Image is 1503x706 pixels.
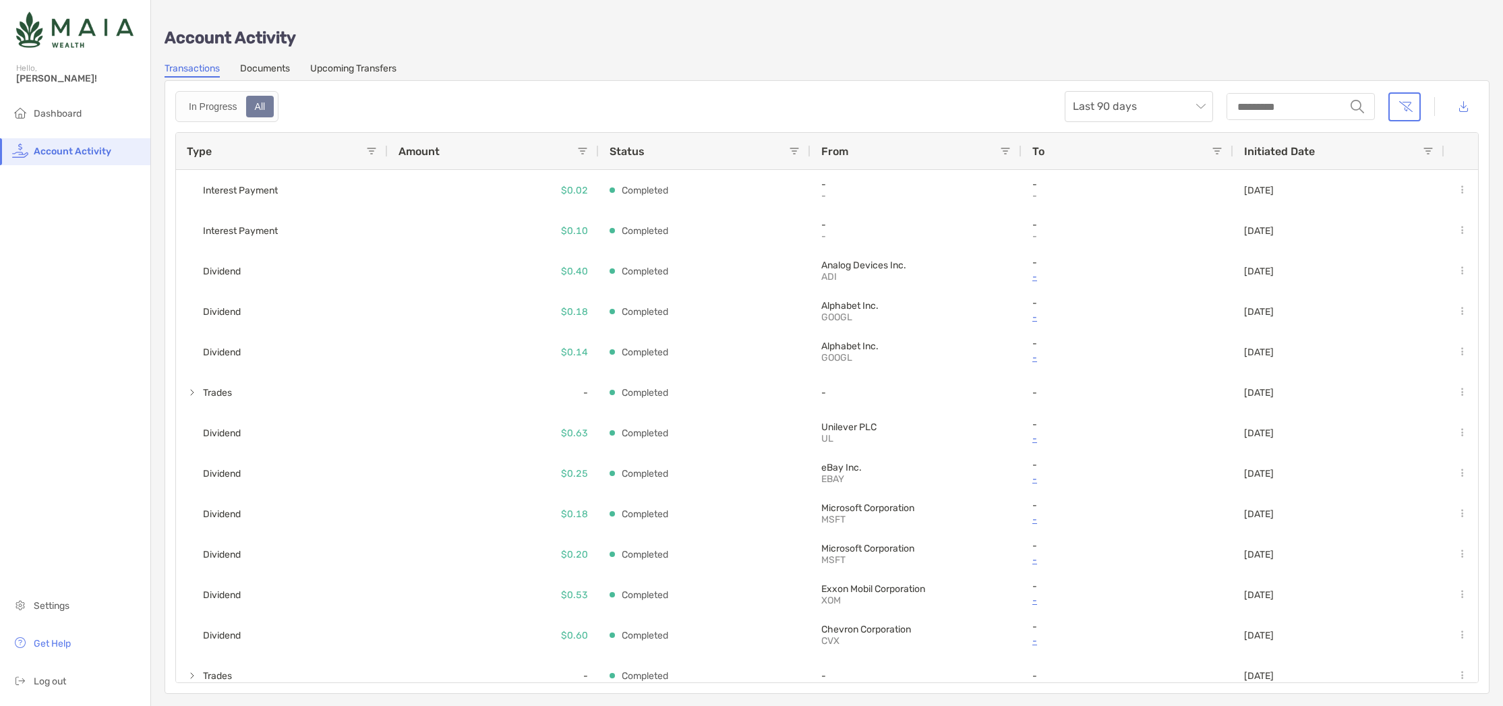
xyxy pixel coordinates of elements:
p: [DATE] [1244,589,1274,601]
p: - [821,219,1011,231]
div: All [247,97,273,116]
img: logout icon [12,672,28,688]
p: - [1032,670,1222,682]
a: - [1032,633,1222,649]
img: Zoe Logo [16,5,134,54]
p: GOOGL [821,312,916,323]
p: [DATE] [1244,266,1274,277]
span: Get Help [34,638,71,649]
p: MSFT [821,514,916,525]
span: Status [610,145,645,158]
a: Transactions [165,63,220,78]
span: Dividend [203,624,241,647]
p: Completed [622,587,668,604]
span: Dividend [203,503,241,525]
a: - [1032,430,1222,447]
span: Amount [399,145,440,158]
p: - [1032,471,1222,488]
p: [DATE] [1244,347,1274,358]
span: Dividend [203,341,241,363]
p: Completed [622,425,668,442]
p: EBAY [821,473,916,485]
p: Microsoft Corporation [821,543,1011,554]
p: - [1032,511,1222,528]
p: - [821,231,916,242]
p: - [821,190,916,202]
p: $0.18 [561,506,588,523]
p: Completed [622,344,668,361]
p: $0.25 [561,465,588,482]
p: - [821,670,1011,682]
img: household icon [12,105,28,121]
p: $0.14 [561,344,588,361]
p: [DATE] [1244,670,1274,682]
a: - [1032,309,1222,326]
p: - [1032,349,1222,366]
p: $0.18 [561,303,588,320]
p: - [821,179,1011,190]
p: Analog Devices Inc. [821,260,1011,271]
span: Last 90 days [1073,92,1205,121]
span: Interest Payment [203,220,278,242]
p: - [1032,257,1222,268]
span: Type [187,145,212,158]
p: [DATE] [1244,549,1274,560]
p: $0.63 [561,425,588,442]
img: get-help icon [12,635,28,651]
p: eBay Inc. [821,462,1011,473]
p: Completed [622,627,668,644]
p: $0.60 [561,627,588,644]
p: Completed [622,384,668,401]
p: [DATE] [1244,468,1274,479]
p: MSFT [821,554,916,566]
p: [DATE] [1244,185,1274,196]
div: - [388,372,599,413]
span: [PERSON_NAME]! [16,73,142,84]
p: - [821,387,1011,399]
p: $0.10 [561,223,588,239]
p: - [1032,419,1222,430]
p: Completed [622,263,668,280]
p: Completed [622,465,668,482]
span: Account Activity [34,146,111,157]
p: Chevron Corporation [821,624,1011,635]
p: - [1032,540,1222,552]
span: Dividend [203,543,241,566]
span: Interest Payment [203,179,278,202]
p: - [1032,190,1127,202]
p: Completed [622,303,668,320]
span: Dashboard [34,108,82,119]
p: $0.02 [561,182,588,199]
p: [DATE] [1244,225,1274,237]
p: - [1032,219,1222,231]
p: - [1032,621,1222,633]
a: - [1032,552,1222,568]
span: Settings [34,600,69,612]
p: GOOGL [821,352,916,363]
p: - [1032,231,1127,242]
p: Exxon Mobil Corporation [821,583,1011,595]
p: Alphabet Inc. [821,341,1011,352]
p: Completed [622,546,668,563]
p: Completed [622,182,668,199]
a: - [1032,592,1222,609]
span: Dividend [203,260,241,283]
p: Account Activity [165,30,1490,47]
span: Log out [34,676,66,687]
span: From [821,145,848,158]
p: - [1032,459,1222,471]
p: $0.40 [561,263,588,280]
p: [DATE] [1244,508,1274,520]
p: XOM [821,595,916,606]
a: - [1032,268,1222,285]
p: - [1032,179,1222,190]
p: ADI [821,271,916,283]
span: Trades [203,382,232,404]
img: settings icon [12,597,28,613]
p: - [1032,297,1222,309]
